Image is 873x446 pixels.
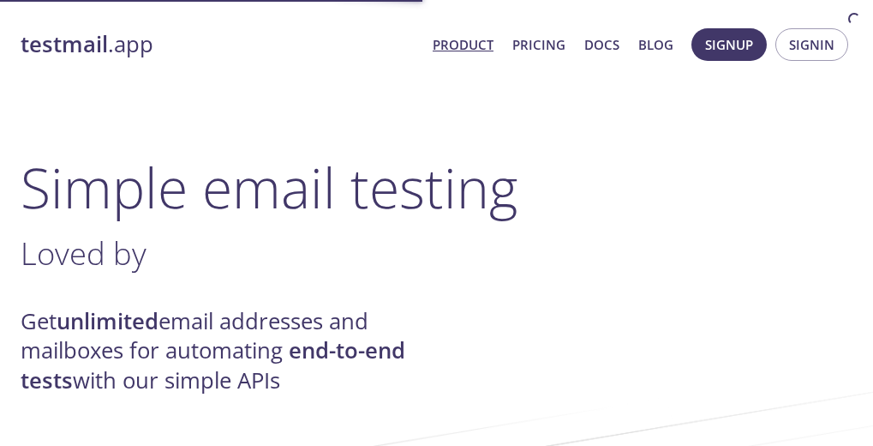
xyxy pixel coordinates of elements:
a: Pricing [512,33,565,56]
a: Docs [584,33,619,56]
strong: end-to-end tests [21,335,405,395]
strong: testmail [21,29,108,59]
strong: unlimited [57,306,158,336]
h1: Simple email testing [21,154,852,220]
a: Blog [638,33,673,56]
span: Signup [705,33,753,56]
span: Loved by [21,232,146,274]
a: Product [433,33,493,56]
button: Signin [775,28,848,61]
a: testmail.app [21,30,419,59]
h4: Get email addresses and mailboxes for automating with our simple APIs [21,307,432,395]
button: Signup [691,28,767,61]
span: Signin [789,33,834,56]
